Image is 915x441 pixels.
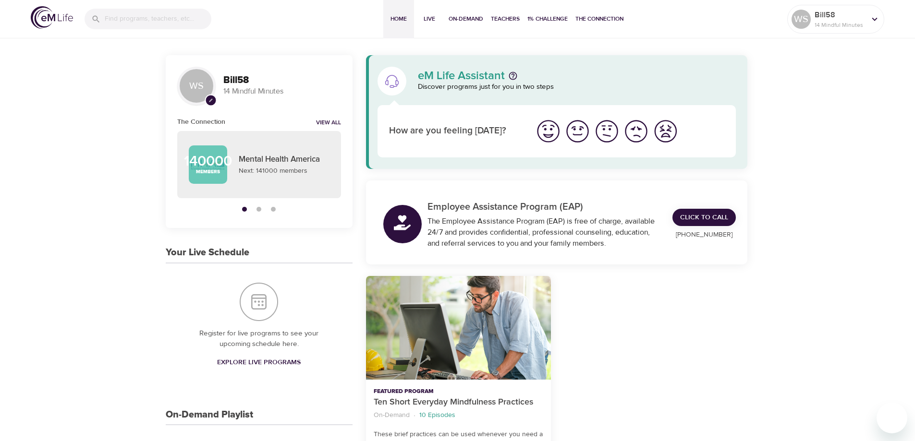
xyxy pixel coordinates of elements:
button: I'm feeling ok [592,117,622,146]
button: I'm feeling good [563,117,592,146]
span: Explore Live Programs [217,357,301,369]
p: Employee Assistance Program (EAP) [427,200,661,214]
span: 1% Challenge [527,14,568,24]
p: 14 Mindful Minutes [223,86,341,97]
span: Teachers [491,14,520,24]
button: I'm feeling great [534,117,563,146]
p: Mental Health America [239,154,329,166]
p: eM Life Assistant [418,70,505,82]
img: Your Live Schedule [240,283,278,321]
h3: On-Demand Playlist [166,409,253,420]
a: View all notifications [316,119,341,127]
img: logo [31,6,73,29]
img: good [564,118,591,144]
span: Click to Call [680,212,728,224]
img: eM Life Assistant [384,73,400,89]
iframe: Button to launch messaging window [877,403,907,433]
p: On-Demand [374,410,410,420]
p: [PHONE_NUMBER] [672,230,736,240]
h3: Bill58 [223,75,341,86]
p: Bill58 [815,9,866,21]
p: Next: 141000 members [239,166,329,176]
p: How are you feeling [DATE]? [389,124,522,138]
p: Featured Program [374,387,543,396]
div: WS [792,10,811,29]
button: I'm feeling bad [622,117,651,146]
p: Ten Short Everyday Mindfulness Practices [374,396,543,409]
h3: Your Live Schedule [166,247,249,258]
a: Click to Call [672,209,736,226]
img: great [535,118,561,144]
li: · [414,409,415,422]
p: Register for live programs to see your upcoming schedule here. [185,328,333,350]
p: 14 Mindful Minutes [815,21,866,29]
img: worst [652,118,679,144]
p: Discover programs just for you in two steps [418,82,736,93]
span: Home [387,14,410,24]
img: ok [594,118,620,144]
div: WS [177,67,216,105]
a: Explore Live Programs [213,354,305,371]
button: I'm feeling worst [651,117,680,146]
nav: breadcrumb [374,409,543,422]
span: On-Demand [449,14,483,24]
div: The Employee Assistance Program (EAP) is free of charge, available 24/7 and provides confidential... [427,216,661,249]
p: 10 Episodes [419,410,455,420]
input: Find programs, teachers, etc... [105,9,211,29]
button: Ten Short Everyday Mindfulness Practices [366,276,551,380]
img: bad [623,118,649,144]
span: The Connection [575,14,623,24]
p: Members [196,168,220,176]
span: Live [418,14,441,24]
h6: The Connection [177,117,225,127]
p: 140000 [184,154,232,168]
